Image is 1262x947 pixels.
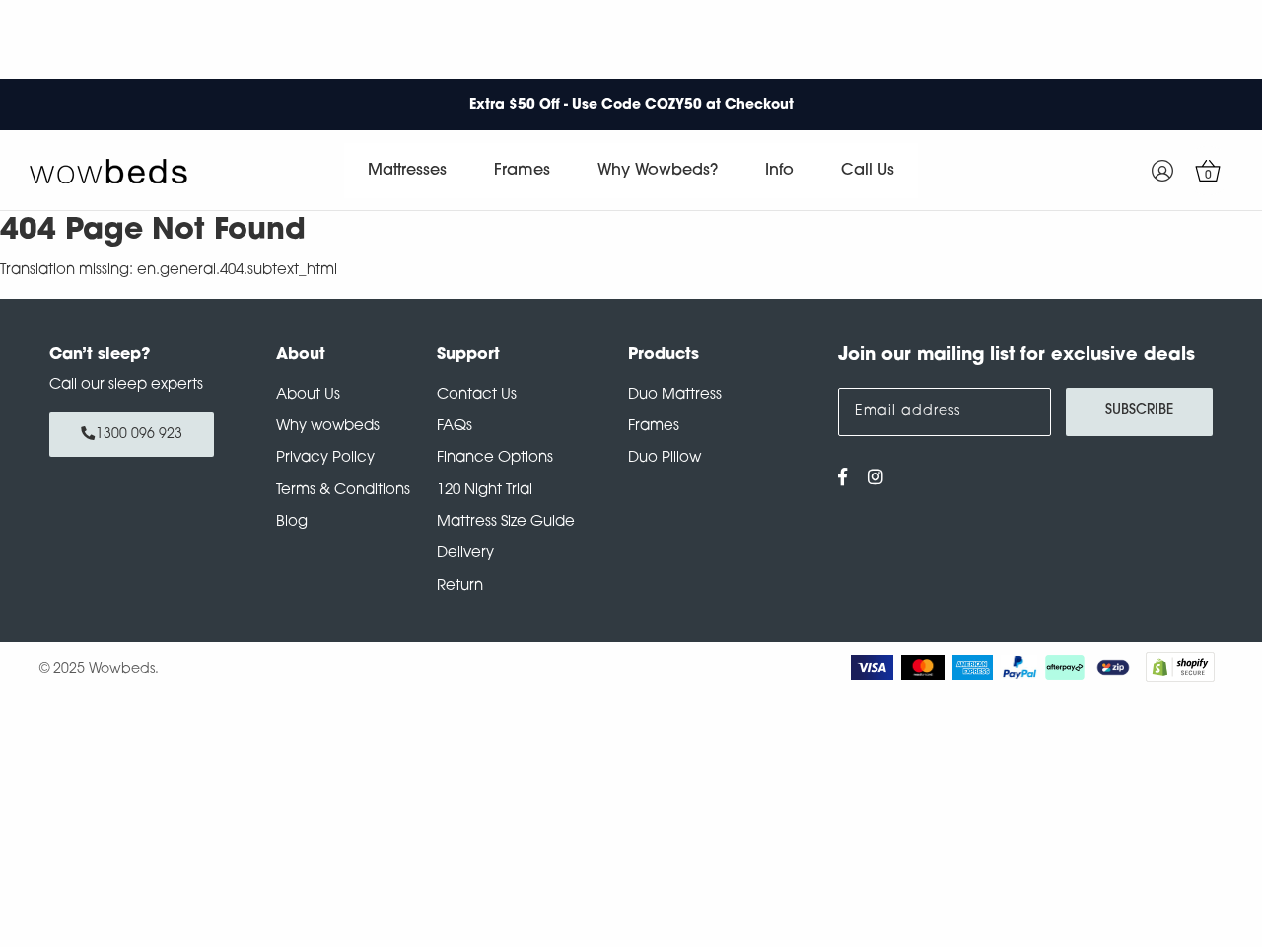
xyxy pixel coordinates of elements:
img: American Express Logo [952,655,993,680]
a: Frames [470,143,574,198]
a: Why Wowbeds? [574,143,741,198]
img: MasterCard Logo [901,655,946,680]
a: Mattress Size Guide [437,515,575,530]
h4: Support [437,343,627,367]
h4: Can’t sleep? [49,343,227,367]
input: Email address [838,388,1051,436]
a: Call Us [817,143,918,198]
a: Duo Pillow [628,451,701,466]
h4: Products [628,343,818,367]
a: Blog [276,515,308,530]
button: Subscribe [1066,388,1213,436]
img: Shopify secure badge [1146,652,1215,682]
img: ZipPay Logo [1092,655,1134,680]
a: View us on Instagram - opens in a new tab [868,471,884,488]
p: Call our sleep experts [49,375,227,398]
a: Info [741,143,817,198]
a: Contact Us [437,388,517,402]
a: 120 Night Trial [437,483,532,498]
h4: Join our mailing list for exclusive deals [838,343,1213,370]
a: About Us [276,388,340,402]
img: AfterPay Logo [1045,655,1085,680]
a: Extra $50 Off - Use Code COZY50 at Checkout [459,85,804,125]
a: Mattresses [344,143,470,198]
a: Finance Options [437,451,553,466]
a: View us on Facebook - opens in a new tab [838,471,848,488]
a: FAQs [437,419,472,434]
a: 1300 096 923 [49,412,214,457]
img: Visa Logo [851,655,893,680]
a: Return [437,579,483,594]
a: Terms & Conditions [276,483,410,498]
a: 0 [1183,146,1232,195]
div: © 2025 Wowbeds. [39,652,631,682]
img: Wow Beds Logo [30,157,187,184]
a: Why wowbeds [276,419,380,434]
a: Delivery [437,546,494,561]
a: Privacy Policy [276,451,375,466]
h4: About [276,343,437,367]
img: PayPal Logo [1001,655,1038,680]
span: 0 [1199,166,1219,185]
a: Duo Mattress [628,388,722,402]
a: Frames [628,419,679,434]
